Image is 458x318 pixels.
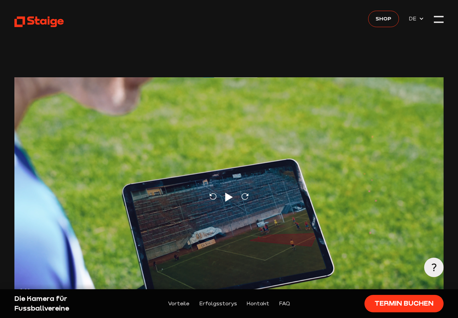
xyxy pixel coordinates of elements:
[14,294,116,313] div: Die Kamera für Fussballvereine
[246,299,269,308] a: Kontakt
[279,299,290,308] a: FAQ
[364,295,444,312] a: Termin buchen
[376,14,391,23] span: Shop
[168,299,189,308] a: Vorteile
[409,14,419,23] span: DE
[14,284,229,299] div: 0:00
[199,299,237,308] a: Erfolgsstorys
[368,11,399,27] a: Shop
